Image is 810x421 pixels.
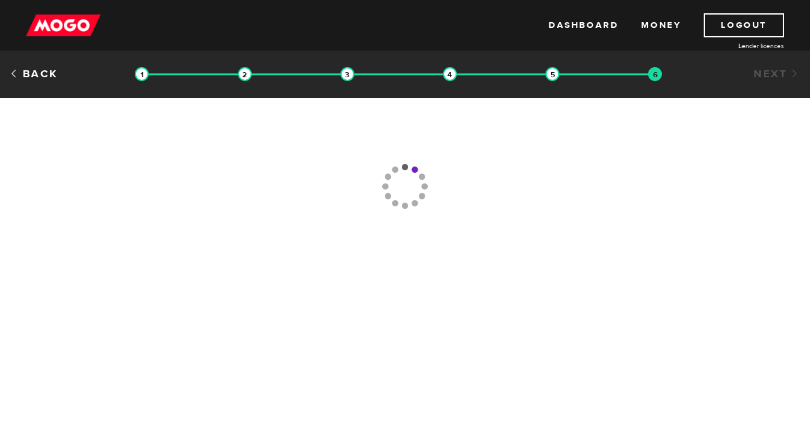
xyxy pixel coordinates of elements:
a: Money [641,13,681,37]
img: mogo_logo-11ee424be714fa7cbb0f0f49df9e16ec.png [26,13,101,37]
img: loading-colorWheel_medium.gif [382,115,429,258]
a: Lender licences [689,41,784,51]
a: Dashboard [549,13,618,37]
img: transparent-188c492fd9eaac0f573672f40bb141c2.gif [135,67,149,81]
a: Back [9,67,58,81]
a: Logout [704,13,784,37]
img: transparent-188c492fd9eaac0f573672f40bb141c2.gif [238,67,252,81]
img: transparent-188c492fd9eaac0f573672f40bb141c2.gif [340,67,354,81]
img: transparent-188c492fd9eaac0f573672f40bb141c2.gif [443,67,457,81]
a: Next [754,67,801,81]
img: transparent-188c492fd9eaac0f573672f40bb141c2.gif [545,67,559,81]
img: transparent-188c492fd9eaac0f573672f40bb141c2.gif [648,67,662,81]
